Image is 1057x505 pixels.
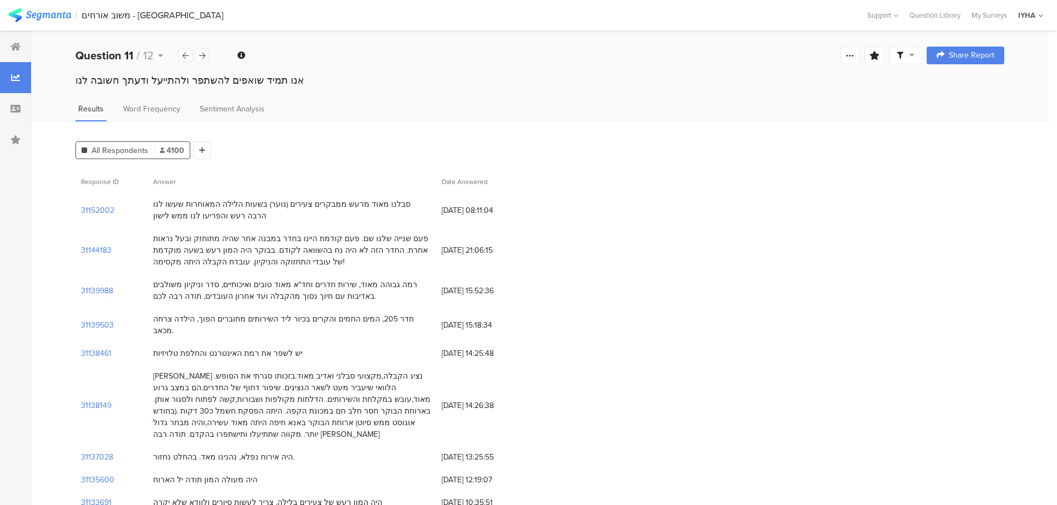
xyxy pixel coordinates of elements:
[136,47,140,64] span: /
[75,9,77,22] div: |
[81,177,119,187] span: Response ID
[153,279,431,302] div: רמה גבוהה מאוד, שירות חדרים וחד"א מאוד טובים ואיכותיים, סדר וניקיון משולבים באדיבות עם חיוך נסוך ...
[867,7,898,24] div: Support
[160,145,184,156] span: 4100
[153,313,431,336] div: חדר 205, המים החמים והקרים בכיור ליד השירותים מחוברים הפוך, הילדה צרחה מכאב.
[8,8,71,22] img: segmanta logo
[75,73,1004,88] div: אנו תמיד שואפים להשתפר ולהתייעל ודעתך חשובה לנו
[966,10,1013,21] a: My Surveys
[81,244,112,256] section: 31144183
[75,47,133,64] b: Question 11
[442,474,530,486] span: [DATE] 12:19:07
[78,103,104,115] span: Results
[442,205,530,216] span: [DATE] 08:11:04
[153,474,257,486] div: היה מעולה המון תודה יל הארוח
[143,47,154,64] span: 12
[904,10,966,21] a: Question Library
[81,285,113,297] section: 31139988
[1018,10,1035,21] div: IYHA
[81,474,114,486] section: 31135600
[442,177,488,187] span: Date Answered
[81,319,114,331] section: 31139503
[81,400,112,411] section: 31138149
[82,10,224,21] div: משוב אורחים - [GEOGRAPHIC_DATA]
[153,451,295,463] div: היה אירוח נפלא, נהנינו מאד. בהחלט נחזור.
[949,52,994,59] span: Share Report
[442,451,530,463] span: [DATE] 13:25:55
[153,370,431,440] div: [PERSON_NAME] נציג הקבלה,מקצועי סבלני ואדיב מאוד.בזכותו סגרתי את הסופש. הלוואי שיעביר מעט לשאר הנ...
[200,103,265,115] span: Sentiment Analysis
[442,319,530,331] span: [DATE] 15:18:34
[153,198,431,222] div: סבלנו מאוד מרעש ממבקרים צעירים (נוער) בשעות הלילה המאוחרות שעשו לנו הרבה רעש והפריעו לנו ממש לישון
[123,103,180,115] span: Word Frequency
[153,348,302,359] div: יש לשפר את רמת האינטרנט והחלפת טלויזיות
[442,244,530,256] span: [DATE] 21:06:15
[442,348,530,359] span: [DATE] 14:25:48
[81,205,114,216] section: 31152002
[442,285,530,297] span: [DATE] 15:52:36
[92,145,148,156] span: All Respondents
[81,451,113,463] section: 31137028
[153,177,176,187] span: Answer
[153,233,431,268] div: פעם שנייה שלנו שם. פעם קודמת היינו בחדר במבנה אחר שהיה מתוחזק ובעל נראות אחרת. החדר הזה לא היה נח...
[81,348,112,359] section: 31138461
[442,400,530,411] span: [DATE] 14:26:38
